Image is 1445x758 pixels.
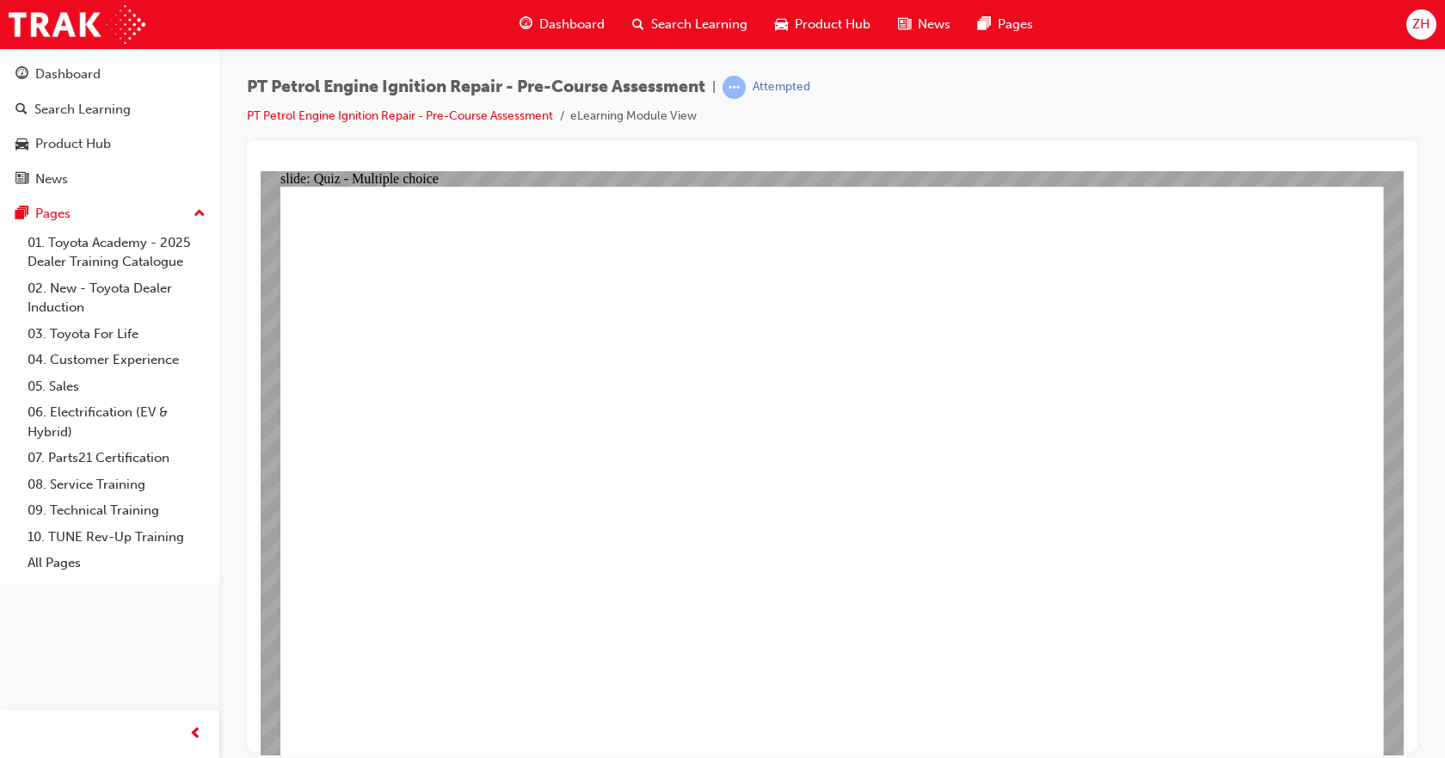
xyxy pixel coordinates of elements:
[761,7,884,42] a: car-iconProduct Hub
[539,15,605,34] span: Dashboard
[884,7,964,42] a: news-iconNews
[9,5,145,44] img: Trak
[753,79,810,96] div: Attempted
[35,169,68,189] div: News
[1406,9,1436,40] button: ZH
[7,198,212,230] button: Pages
[21,550,212,576] a: All Pages
[1412,15,1430,34] span: ZH
[7,163,212,195] a: News
[21,230,212,275] a: 01. Toyota Academy - 2025 Dealer Training Catalogue
[570,107,697,126] li: eLearning Module View
[898,14,911,35] span: news-icon
[21,321,212,348] a: 03. Toyota For Life
[21,347,212,373] a: 04. Customer Experience
[7,128,212,160] a: Product Hub
[506,7,618,42] a: guage-iconDashboard
[21,399,212,445] a: 06. Electrification (EV & Hybrid)
[35,204,71,224] div: Pages
[21,471,212,498] a: 08. Service Training
[964,7,1047,42] a: pages-iconPages
[520,14,532,35] span: guage-icon
[651,15,747,34] span: Search Learning
[15,67,28,83] span: guage-icon
[15,206,28,222] span: pages-icon
[189,724,202,745] span: prev-icon
[21,275,212,321] a: 02. New - Toyota Dealer Induction
[21,445,212,471] a: 07. Parts21 Certification
[712,77,716,97] span: |
[722,76,746,99] span: learningRecordVerb_ATTEMPT-icon
[15,172,28,188] span: news-icon
[21,497,212,524] a: 09. Technical Training
[21,524,212,551] a: 10. TUNE Rev-Up Training
[632,14,644,35] span: search-icon
[34,100,131,120] div: Search Learning
[618,7,761,42] a: search-iconSearch Learning
[21,373,212,400] a: 05. Sales
[15,137,28,152] span: car-icon
[35,65,101,84] div: Dashboard
[15,102,28,118] span: search-icon
[247,77,705,97] span: PT Petrol Engine Ignition Repair - Pre-Course Assessment
[795,15,870,34] span: Product Hub
[194,203,206,225] span: up-icon
[35,134,111,154] div: Product Hub
[247,108,553,123] a: PT Petrol Engine Ignition Repair - Pre-Course Assessment
[775,14,788,35] span: car-icon
[7,59,212,90] a: Dashboard
[918,15,950,34] span: News
[998,15,1033,34] span: Pages
[978,14,991,35] span: pages-icon
[7,55,212,198] button: DashboardSearch LearningProduct HubNews
[7,94,212,126] a: Search Learning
